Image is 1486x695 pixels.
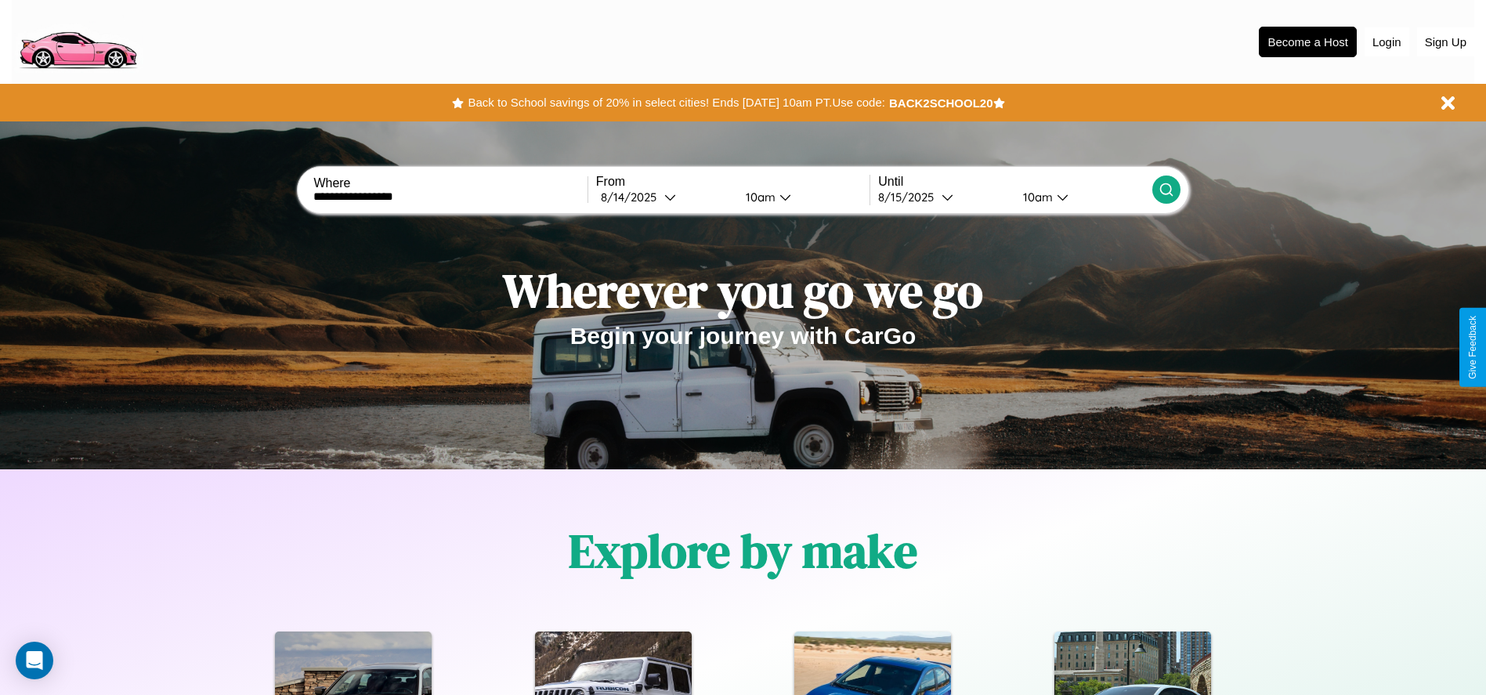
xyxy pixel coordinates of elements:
label: Until [878,175,1152,189]
button: Back to School savings of 20% in select cities! Ends [DATE] 10am PT.Use code: [464,92,888,114]
div: 10am [1015,190,1057,205]
b: BACK2SCHOOL20 [889,96,993,110]
button: 10am [733,189,870,205]
div: 10am [738,190,779,205]
button: 10am [1011,189,1152,205]
img: logo [12,8,143,73]
label: From [596,175,870,189]
button: Sign Up [1417,27,1474,56]
h1: Explore by make [569,519,917,583]
div: Give Feedback [1467,316,1478,379]
div: Open Intercom Messenger [16,642,53,679]
div: 8 / 14 / 2025 [601,190,664,205]
button: Become a Host [1259,27,1357,57]
button: Login [1365,27,1409,56]
button: 8/14/2025 [596,189,733,205]
div: 8 / 15 / 2025 [878,190,942,205]
label: Where [313,176,587,190]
